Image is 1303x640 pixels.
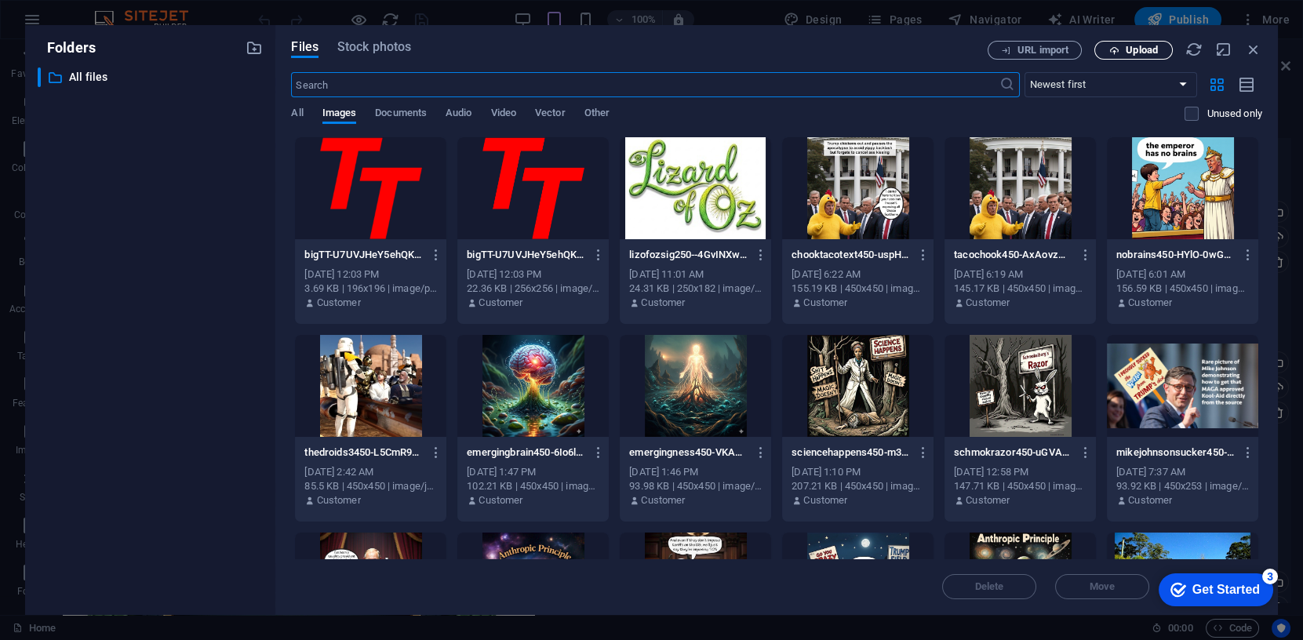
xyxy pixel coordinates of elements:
span: Other [584,104,610,125]
div: [DATE] 1:46 PM [629,465,762,479]
p: Customer [641,493,685,507]
div: Get Started 3 items remaining, 40% complete [13,8,127,41]
p: thedroids3450-L5CmR9qvMtVsD6aRf6XoZg.jpg [304,445,422,460]
i: Reload [1185,41,1203,58]
p: lizofozsig250--4GvINXwEvcIzA-ZA4hJQA.jpg [629,248,747,262]
div: [DATE] 6:01 AM [1116,267,1249,282]
div: 207.21 KB | 450x450 | image/jpeg [792,479,924,493]
p: Customer [1128,493,1172,507]
div: [DATE] 12:58 PM [954,465,1086,479]
span: Video [491,104,516,125]
p: schmokrazor450-uGVADBNPnuaaWZMORvKqXw.jpg [954,445,1072,460]
i: Create new folder [246,39,263,56]
span: Stock photos [337,38,411,56]
p: Folders [38,38,96,58]
div: [DATE] 1:47 PM [467,465,599,479]
span: All [291,104,303,125]
div: [DATE] 12:03 PM [304,267,437,282]
p: Unused only [1207,107,1262,121]
span: Files [291,38,318,56]
div: 3.69 KB | 196x196 | image/png [304,282,437,296]
p: Customer [966,296,1010,310]
div: [DATE] 7:37 AM [1116,465,1249,479]
i: Minimize [1215,41,1232,58]
div: [DATE] 2:42 AM [304,465,437,479]
button: Upload [1094,41,1173,60]
button: URL import [988,41,1082,60]
div: [DATE] 1:10 PM [792,465,924,479]
p: bigTT-U7UVJHeY5ehQKK8j4bK67w-CkHkzkDcW2bsYLaPudLWXQ.png [304,248,422,262]
div: 3 [116,3,132,19]
div: 155.19 KB | 450x450 | image/jpeg [792,282,924,296]
p: mikejohnsonsucker450-8WCmlmVagfwV5O9aofNCig.jpg [1116,445,1234,460]
input: Search [291,72,999,97]
div: 93.98 KB | 450x450 | image/jpeg [629,479,762,493]
span: Audio [446,104,471,125]
p: All files [69,68,235,86]
span: Vector [535,104,566,125]
p: bigTT-U7UVJHeY5ehQKK8j4bK67w.png [467,248,584,262]
span: URL import [1017,45,1068,55]
p: Customer [479,493,522,507]
div: 145.17 KB | 450x450 | image/jpeg [954,282,1086,296]
p: emergingness450-VKA7EH8WtDEVHqFbqKmhCw.jpg [629,445,747,460]
span: Documents [375,104,427,125]
p: chooktacotext450-uspH6AWSxD9MuJ8-hqeUgQ.jpg [792,248,909,262]
div: 93.92 KB | 450x253 | image/jpeg [1116,479,1249,493]
span: Upload [1126,45,1158,55]
div: 147.71 KB | 450x450 | image/jpeg [954,479,1086,493]
p: Customer [317,493,361,507]
span: Images [322,104,357,125]
p: Customer [803,296,847,310]
div: [DATE] 11:01 AM [629,267,762,282]
p: Customer [479,296,522,310]
div: 102.21 KB | 450x450 | image/jpeg [467,479,599,493]
div: [DATE] 12:03 PM [467,267,599,282]
p: Customer [966,493,1010,507]
p: Customer [803,493,847,507]
div: [DATE] 6:19 AM [954,267,1086,282]
div: Get Started [46,17,114,31]
div: 156.59 KB | 450x450 | image/jpeg [1116,282,1249,296]
i: Close [1245,41,1262,58]
p: Customer [1128,296,1172,310]
div: 24.31 KB | 250x182 | image/jpeg [629,282,762,296]
div: ​ [38,67,41,87]
p: sciencehappens450-m3TqdS4VcLH9j0r31ooLew.jpg [792,445,909,460]
p: Customer [641,296,685,310]
p: emergingbrain450-6Io6lDJ8QkClbfdkKXlOIg.jpg [467,445,584,460]
p: tacochook450-AxAovzUDRXuYxP-JGnNxCg.jpg [954,248,1072,262]
p: Customer [317,296,361,310]
div: [DATE] 6:22 AM [792,267,924,282]
p: nobrains450-HYlO-0wGvXA6Eec_XMqMMw.jpg [1116,248,1234,262]
div: 85.5 KB | 450x450 | image/jpeg [304,479,437,493]
div: 22.36 KB | 256x256 | image/png [467,282,599,296]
